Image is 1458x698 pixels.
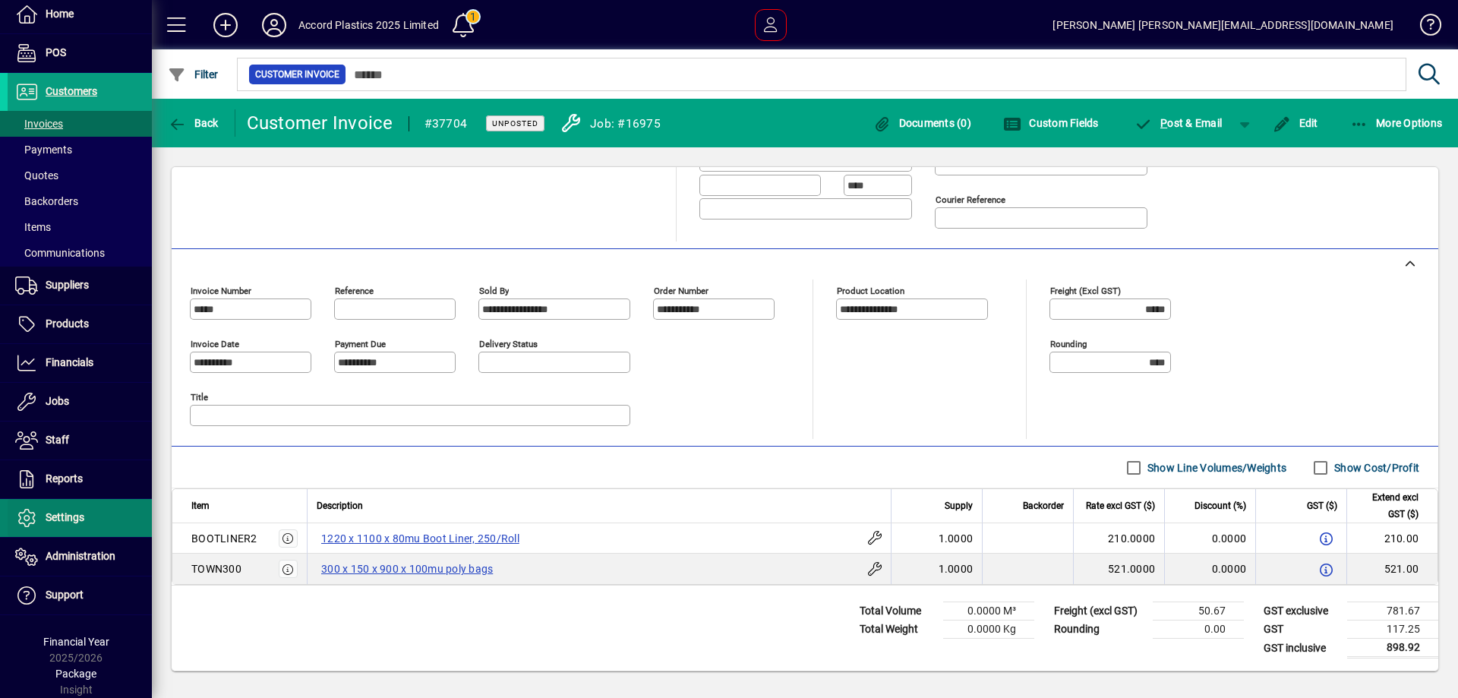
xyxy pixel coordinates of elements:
[46,511,84,523] span: Settings
[939,561,974,576] span: 1.0000
[837,286,904,296] mat-label: Product location
[298,13,439,37] div: Accord Plastics 2025 Limited
[869,109,975,137] button: Documents (0)
[1409,3,1439,52] a: Knowledge Base
[46,317,89,330] span: Products
[15,118,63,130] span: Invoices
[943,602,1034,621] td: 0.0000 M³
[8,163,152,188] a: Quotes
[1164,554,1255,584] td: 0.0000
[8,383,152,421] a: Jobs
[1164,523,1255,554] td: 0.0000
[46,356,93,368] span: Financials
[1194,497,1246,514] span: Discount (%)
[1347,602,1438,621] td: 781.67
[1347,621,1438,639] td: 117.25
[1083,531,1155,546] div: 210.0000
[46,550,115,562] span: Administration
[1256,602,1347,621] td: GST exclusive
[999,109,1103,137] button: Custom Fields
[1269,109,1322,137] button: Edit
[8,422,152,460] a: Staff
[1144,460,1286,475] label: Show Line Volumes/Weights
[945,497,973,514] span: Supply
[317,497,363,514] span: Description
[317,560,497,578] label: 300 x 150 x 900 x 100mu poly bags
[943,621,1034,639] td: 0.0000 Kg
[1160,117,1167,129] span: P
[1350,117,1443,129] span: More Options
[479,286,509,296] mat-label: Sold by
[479,339,538,349] mat-label: Delivery status
[8,344,152,382] a: Financials
[8,576,152,614] a: Support
[8,499,152,537] a: Settings
[8,538,152,576] a: Administration
[191,497,210,514] span: Item
[317,529,524,548] label: 1220 x 1100 x 80mu Boot Liner, 250/Roll
[1346,554,1437,584] td: 521.00
[255,67,339,82] span: Customer Invoice
[168,117,219,129] span: Back
[15,247,105,259] span: Communications
[492,118,538,128] span: Unposted
[191,339,239,349] mat-label: Invoice date
[164,109,222,137] button: Back
[8,240,152,266] a: Communications
[46,395,69,407] span: Jobs
[1346,109,1447,137] button: More Options
[654,286,708,296] mat-label: Order number
[152,109,235,137] app-page-header-button: Back
[46,434,69,446] span: Staff
[1050,286,1121,296] mat-label: Freight (excl GST)
[1256,639,1347,658] td: GST inclusive
[168,68,219,81] span: Filter
[46,46,66,58] span: POS
[852,621,943,639] td: Total Weight
[1003,117,1099,129] span: Custom Fields
[936,194,1005,205] mat-label: Courier Reference
[15,169,58,182] span: Quotes
[15,221,51,233] span: Items
[247,111,393,135] div: Customer Invoice
[8,188,152,214] a: Backorders
[8,137,152,163] a: Payments
[191,286,251,296] mat-label: Invoice number
[191,561,241,576] div: TOWN300
[15,195,78,207] span: Backorders
[8,111,152,137] a: Invoices
[852,602,943,621] td: Total Volume
[548,109,664,137] a: Job: #16975
[46,8,74,20] span: Home
[1052,13,1393,37] div: [PERSON_NAME] [PERSON_NAME][EMAIL_ADDRESS][DOMAIN_NAME]
[1153,602,1244,621] td: 50.67
[1135,117,1223,129] span: ost & Email
[1046,621,1153,639] td: Rounding
[8,214,152,240] a: Items
[8,267,152,305] a: Suppliers
[335,286,374,296] mat-label: Reference
[46,85,97,97] span: Customers
[15,144,72,156] span: Payments
[43,636,109,648] span: Financial Year
[8,34,152,72] a: POS
[1307,497,1337,514] span: GST ($)
[1346,523,1437,554] td: 210.00
[8,460,152,498] a: Reports
[201,11,250,39] button: Add
[191,531,257,546] div: BOOTLINER2
[424,112,468,136] div: #37704
[8,305,152,343] a: Products
[164,61,222,88] button: Filter
[1256,621,1347,639] td: GST
[1086,497,1155,514] span: Rate excl GST ($)
[1331,460,1419,475] label: Show Cost/Profit
[1050,339,1087,349] mat-label: Rounding
[873,117,971,129] span: Documents (0)
[590,112,661,136] div: Job: #16975
[250,11,298,39] button: Profile
[1023,497,1064,514] span: Backorder
[1046,602,1153,621] td: Freight (excl GST)
[1083,561,1155,576] div: 521.0000
[939,531,974,546] span: 1.0000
